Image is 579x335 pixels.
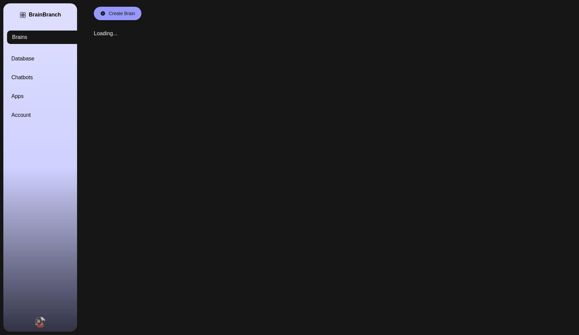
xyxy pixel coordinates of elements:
div: Loading... [94,30,141,38]
img: Yedid Herskovitz [35,317,46,328]
div: Create Brain [109,10,135,17]
a: Database [11,55,85,63]
a: Brains [7,31,81,44]
div: BrainBranch [29,11,61,18]
a: Apps [11,92,85,100]
a: Account [11,111,85,119]
a: Chatbots [11,74,85,82]
img: BrainBranch Logo [19,11,26,18]
button: Open user button [35,317,46,328]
